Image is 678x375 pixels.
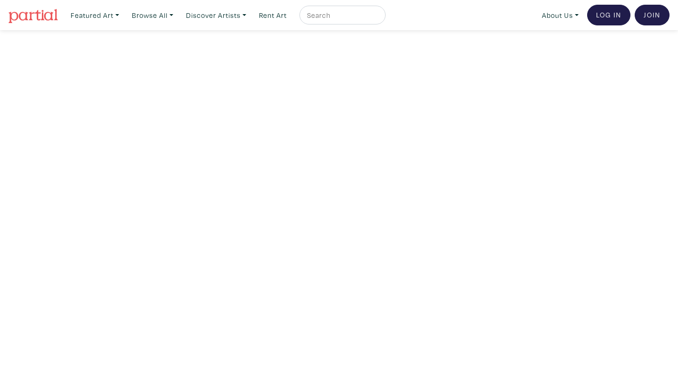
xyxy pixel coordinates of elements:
a: Featured Art [66,6,123,25]
a: Browse All [128,6,178,25]
a: Log In [587,5,630,25]
a: Rent Art [255,6,291,25]
a: Join [635,5,670,25]
a: Discover Artists [182,6,250,25]
a: About Us [538,6,583,25]
input: Search [306,9,377,21]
